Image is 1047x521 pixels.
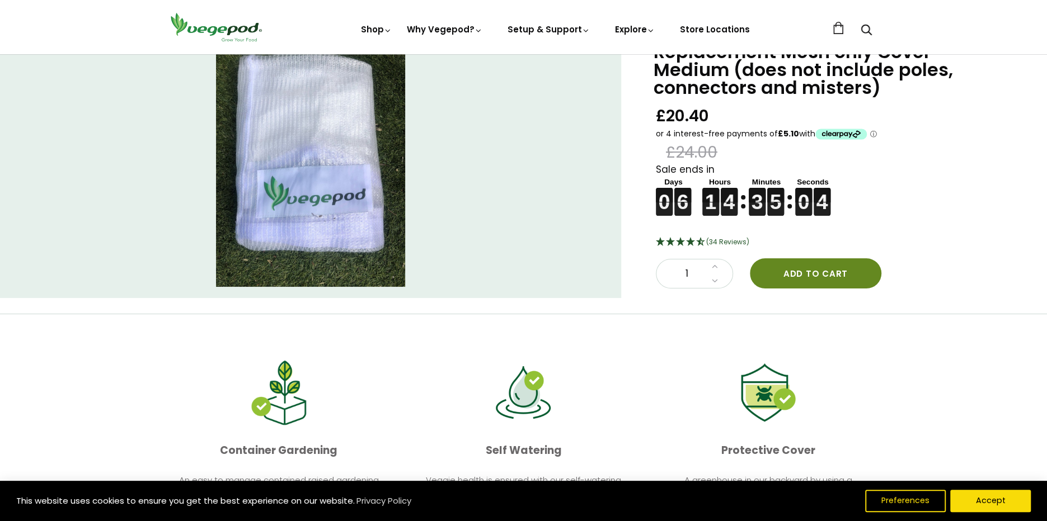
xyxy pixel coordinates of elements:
figure: 0 [795,188,812,202]
span: 1 [668,267,706,281]
figure: 1 [702,188,719,202]
button: Add to cart [750,258,881,288]
a: Search [861,25,872,37]
a: Decrease quantity by 1 [708,274,721,288]
figure: 4 [721,188,738,202]
a: Increase quantity by 1 [708,259,721,274]
span: £24.00 [666,142,717,163]
button: Accept [950,490,1031,512]
span: £20.40 [656,106,709,126]
div: Sale ends in [656,163,1019,216]
a: Privacy Policy (opens in a new tab) [355,491,413,511]
button: Preferences [865,490,946,512]
p: Self Watering [410,440,637,461]
figure: 0 [656,188,673,202]
p: Container Gardening [166,440,392,461]
figure: 3 [749,188,766,202]
h1: Replacement Mesh only Cover - Medium (does not include poles, connectors and misters) [654,43,1019,97]
p: Protective Cover [655,440,881,461]
a: Explore [615,23,655,35]
a: Store Locations [680,23,750,35]
span: 4.59 Stars - 34 Reviews [706,237,749,247]
a: Shop [361,23,392,35]
figure: 6 [674,188,691,202]
span: This website uses cookies to ensure you get the best experience on our website. [16,495,355,506]
a: Why Vegepod? [407,23,483,35]
figure: 5 [767,188,784,202]
img: Replacement Mesh only Cover - Medium (does not include poles, connectors and misters) [216,35,405,287]
figure: 4 [814,188,830,202]
img: Vegepod [166,11,266,43]
div: 4.59 Stars - 34 Reviews [656,235,1019,250]
a: Setup & Support [508,23,590,35]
